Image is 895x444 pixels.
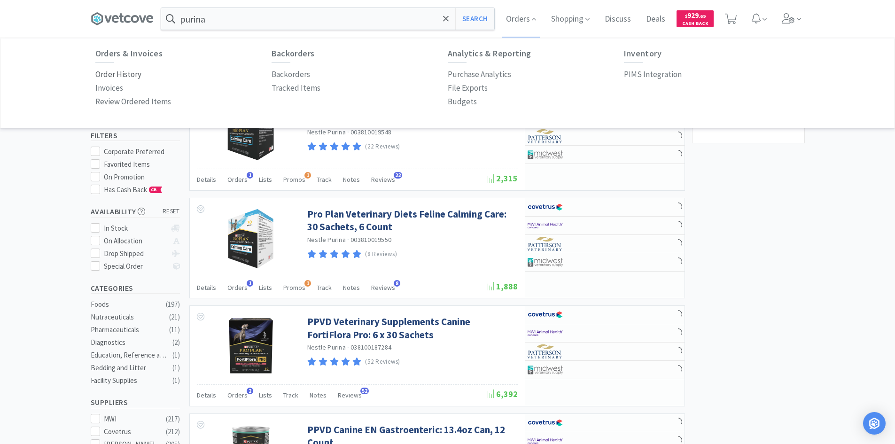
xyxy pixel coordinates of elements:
div: Bedding and Litter [91,362,167,374]
img: 5c4cef926add4fb7ba03913727b0649f_374572.png [226,100,275,161]
span: Details [197,175,216,184]
span: Lists [259,391,272,399]
p: Invoices [95,82,123,94]
a: Invoices [95,81,123,95]
img: f6b2451649754179b5b4e0c70c3f7cb0_2.png [528,326,563,340]
span: Has Cash Back [104,185,163,194]
div: Favorited Items [104,159,180,170]
img: 4dd14cff54a648ac9e977f0c5da9bc2e_5.png [528,148,563,162]
h5: Suppliers [91,397,180,408]
span: Lists [259,175,272,184]
span: Notes [310,391,327,399]
a: File Exports [448,81,488,95]
div: Corporate Preferred [104,146,180,157]
a: Order History [95,68,141,81]
span: 8 [394,280,400,287]
span: Promos [283,175,305,184]
div: ( 11 ) [169,324,180,335]
div: On Allocation [104,235,166,247]
span: Orders [227,391,248,399]
div: In Stock [104,223,166,234]
span: 22 [394,172,402,179]
p: PIMS Integration [624,68,682,81]
p: Review Ordered Items [95,95,171,108]
span: Track [317,283,332,292]
p: Tracked Items [272,82,320,94]
a: PPVD Veterinary Supplements Canine FortiFlora Pro: 6 x 30 Sachets [307,315,515,341]
span: Notes [343,175,360,184]
div: Covetrus [104,426,162,437]
img: 495f39ee42f94bbc9e7e3854e2cb054c_374573.png [227,208,275,269]
div: ( 1 ) [172,362,180,374]
div: ( 217 ) [166,413,180,425]
a: $929.69Cash Back [677,6,714,31]
div: Nutraceuticals [91,312,167,323]
img: f5e969b455434c6296c6d81ef179fa71_3.png [528,237,563,251]
a: Budgets [448,95,477,109]
a: Deals [642,15,669,23]
span: Lists [259,283,272,292]
div: Foods [91,299,167,310]
div: Facility Supplies [91,375,167,386]
a: Discuss [601,15,635,23]
span: 52 [360,388,369,394]
p: Budgets [448,95,477,108]
span: 6,392 [486,389,518,399]
span: 1 [304,172,311,179]
div: ( 1 ) [172,375,180,386]
h6: Backorders [272,49,448,58]
div: Pharmaceuticals [91,324,167,335]
span: 1,888 [486,281,518,292]
p: (52 Reviews) [365,357,400,367]
span: · [347,128,349,136]
h6: Inventory [624,49,800,58]
h5: Categories [91,283,180,294]
div: Diagnostics [91,337,167,348]
span: Notes [343,283,360,292]
div: ( 21 ) [169,312,180,323]
a: Backorders [272,68,310,81]
a: Purchase Analytics [448,68,511,81]
a: Nestle Purina [307,235,346,244]
span: Cash Back [682,21,708,27]
span: · [347,343,349,351]
span: . 69 [699,13,706,19]
img: 77fca1acd8b6420a9015268ca798ef17_1.png [528,200,563,214]
span: 929 [685,11,706,20]
div: ( 212 ) [166,426,180,437]
img: 027cd357cb894ce49eb009ed92fd16ea_398556.png [220,315,281,376]
span: CB [149,187,159,193]
div: Drop Shipped [104,248,166,259]
p: File Exports [448,82,488,94]
h6: Analytics & Reporting [448,49,624,58]
span: 1 [304,280,311,287]
p: (8 Reviews) [365,249,397,259]
a: Nestle Purina [307,128,346,136]
img: 4dd14cff54a648ac9e977f0c5da9bc2e_5.png [528,363,563,377]
a: Review Ordered Items [95,95,171,109]
span: Details [197,391,216,399]
p: (22 Reviews) [365,142,400,152]
span: 003810019548 [350,128,391,136]
div: Special Order [104,261,166,272]
h5: Filters [91,130,180,141]
div: Education, Reference and Forms [91,350,167,361]
div: ( 1 ) [172,350,180,361]
h5: Availability [91,206,180,217]
span: Reviews [338,391,362,399]
div: Open Intercom Messenger [863,412,886,435]
img: 77fca1acd8b6420a9015268ca798ef17_1.png [528,416,563,430]
span: Orders [227,175,248,184]
span: 038100187284 [350,343,391,351]
a: Pro Plan Veterinary Diets Feline Calming Care: 30 Sachets, 6 Count [307,208,515,234]
div: On Promotion [104,171,180,183]
span: Track [317,175,332,184]
span: Promos [283,283,305,292]
button: Search [455,8,494,30]
div: MWI [104,413,162,425]
span: $ [685,13,687,19]
span: 2 [247,388,253,394]
a: Tracked Items [272,81,320,95]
